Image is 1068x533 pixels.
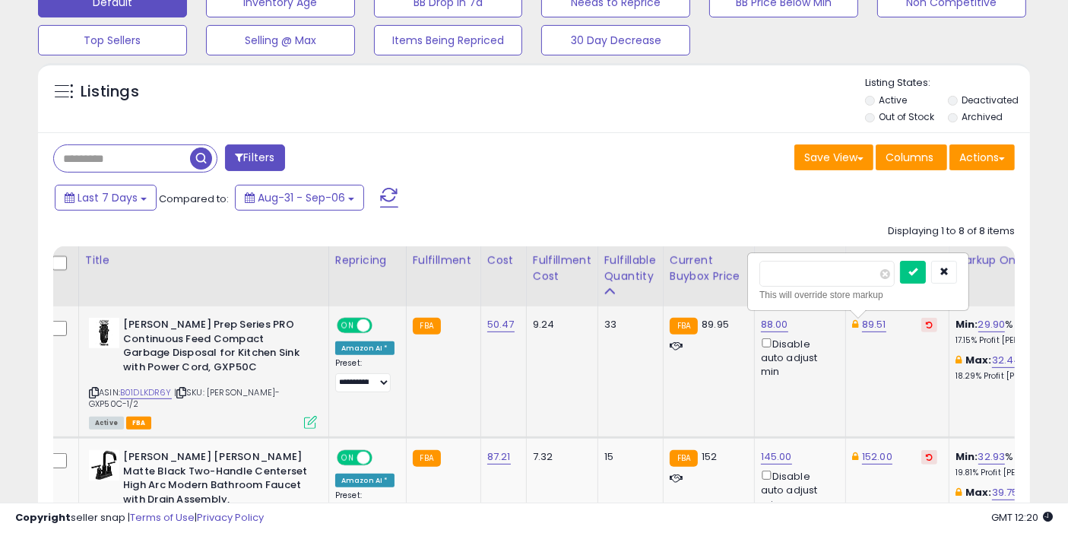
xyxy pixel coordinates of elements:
[761,335,834,379] div: Disable auto adjust min
[876,144,947,170] button: Columns
[862,449,892,465] a: 152.00
[886,150,933,165] span: Columns
[604,252,657,284] div: Fulfillable Quantity
[15,511,264,525] div: seller snap | |
[374,25,523,56] button: Items Being Repriced
[81,81,139,103] h5: Listings
[794,144,873,170] button: Save View
[962,110,1003,123] label: Archived
[370,319,395,332] span: OFF
[604,318,651,332] div: 33
[38,25,187,56] button: Top Sellers
[978,317,1006,332] a: 29.90
[761,449,792,465] a: 145.00
[120,386,172,399] a: B01DLKDR6Y
[955,449,978,464] b: Min:
[225,144,284,171] button: Filters
[991,510,1053,525] span: 2025-09-14 12:20 GMT
[879,94,908,106] label: Active
[159,192,229,206] span: Compared to:
[992,353,1021,368] a: 32.44
[89,450,119,481] img: 31rDnkXoV1L._SL40_.jpg
[335,358,395,392] div: Preset:
[487,449,511,465] a: 87.21
[541,25,690,56] button: 30 Day Decrease
[949,144,1015,170] button: Actions
[413,252,474,268] div: Fulfillment
[206,25,355,56] button: Selling @ Max
[335,341,395,355] div: Amazon AI *
[338,319,357,332] span: ON
[126,417,152,430] span: FBA
[865,76,1030,90] p: Listing States:
[235,185,364,211] button: Aug-31 - Sep-06
[370,452,395,465] span: OFF
[89,318,317,427] div: ASIN:
[702,317,729,332] span: 89.95
[89,417,124,430] span: All listings currently available for purchase on Amazon
[965,485,992,500] b: Max:
[670,318,698,335] small: FBA
[89,318,119,348] img: 31L29xcHXvL._SL40_.jpg
[258,190,345,205] span: Aug-31 - Sep-06
[992,485,1019,500] a: 39.75
[533,252,591,284] div: Fulfillment Cost
[85,252,322,268] div: Title
[15,510,71,525] strong: Copyright
[761,317,788,332] a: 88.00
[123,318,308,378] b: [PERSON_NAME] Prep Series PRO Continuous Feed Compact Garbage Disposal for Kitchen Sink with Powe...
[487,317,515,332] a: 50.47
[670,252,748,284] div: Current Buybox Price
[487,252,520,268] div: Cost
[78,190,138,205] span: Last 7 Days
[335,252,400,268] div: Repricing
[413,318,441,335] small: FBA
[55,185,157,211] button: Last 7 Days
[978,449,1006,465] a: 32.93
[604,450,651,464] div: 15
[879,110,935,123] label: Out of Stock
[413,450,441,467] small: FBA
[89,386,280,409] span: | SKU: [PERSON_NAME]-GXP50C-1/2
[338,452,357,465] span: ON
[533,318,586,332] div: 9.24
[197,510,264,525] a: Privacy Policy
[965,353,992,367] b: Max:
[130,510,195,525] a: Terms of Use
[702,449,717,464] span: 152
[862,317,886,332] a: 89.51
[761,468,834,511] div: Disable auto adjust min
[955,317,978,332] b: Min:
[670,450,698,467] small: FBA
[759,287,957,303] div: This will override store markup
[533,450,586,464] div: 7.32
[335,474,395,487] div: Amazon AI *
[888,224,1015,239] div: Displaying 1 to 8 of 8 items
[962,94,1019,106] label: Deactivated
